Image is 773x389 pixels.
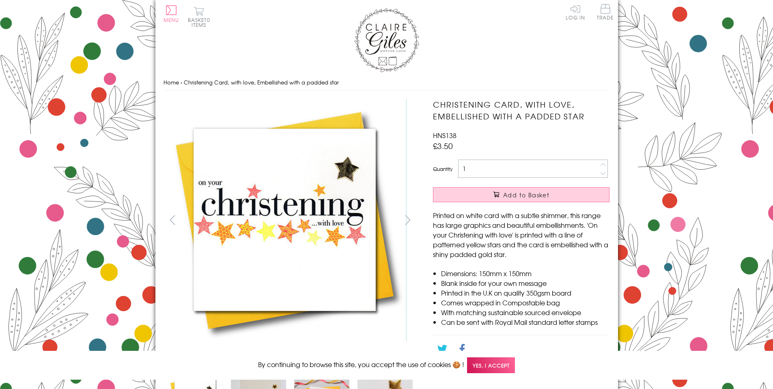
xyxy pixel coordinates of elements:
li: Printed in the U.K on quality 350gsm board [441,288,609,298]
span: Add to Basket [503,191,549,199]
li: With matching sustainable sourced envelope [441,307,609,317]
span: HNS138 [433,130,456,140]
button: next [398,211,417,229]
p: Printed on white card with a subtle shimmer, this range has large graphics and beautiful embellis... [433,210,609,259]
button: Basket0 items [188,6,210,27]
nav: breadcrumbs [164,74,610,91]
li: Can be sent with Royal Mail standard letter stamps [441,317,609,327]
span: 0 items [192,16,210,28]
img: Claire Giles Greetings Cards [354,8,419,72]
span: £3.50 [433,140,453,151]
li: Blank inside for your own message [441,278,609,288]
a: Log In [566,4,585,20]
span: › [181,78,182,86]
button: Add to Basket [433,187,609,202]
button: prev [164,211,182,229]
h1: Christening Card, with love, Embellished with a padded star [433,99,609,122]
button: Menu [164,5,179,22]
span: Menu [164,16,179,24]
li: Comes wrapped in Compostable bag [441,298,609,307]
span: Christening Card, with love, Embellished with a padded star [184,78,339,86]
a: Trade [597,4,614,22]
img: Christening Card, with love, Embellished with a padded star [417,99,660,342]
label: Quantity [433,165,452,173]
li: Dimensions: 150mm x 150mm [441,268,609,278]
a: Home [164,78,179,86]
span: Yes, I accept [467,357,515,373]
img: Christening Card, with love, Embellished with a padded star [163,99,407,342]
span: Trade [597,4,614,20]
